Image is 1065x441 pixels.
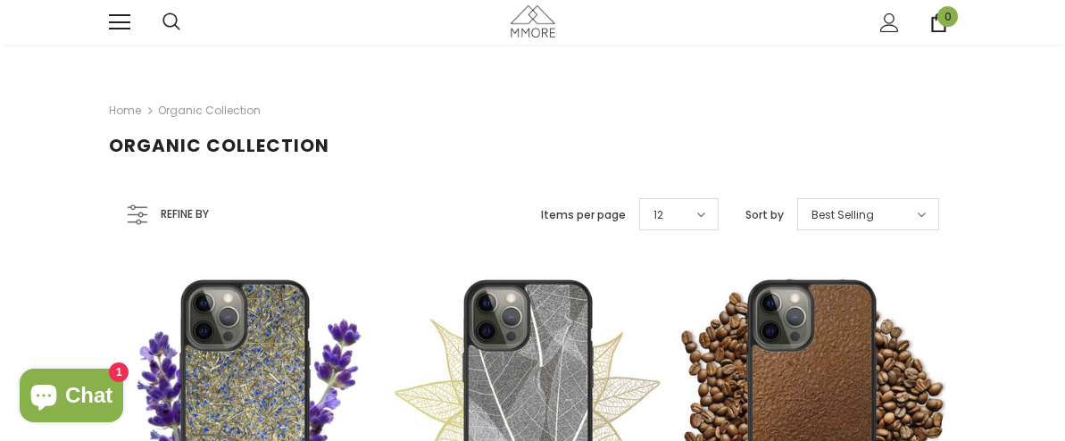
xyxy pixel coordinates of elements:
span: 12 [653,206,663,224]
span: Organic Collection [109,133,329,158]
a: Home [109,100,141,121]
span: Best Selling [811,206,874,224]
span: 0 [937,6,958,27]
label: Items per page [541,206,626,224]
inbox-online-store-chat: Shopify online store chat [14,369,129,427]
span: Refine by [161,204,209,224]
a: Organic Collection [158,103,261,118]
label: Sort by [745,206,784,224]
img: MMORE Cases [511,5,555,37]
a: 0 [929,13,948,32]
